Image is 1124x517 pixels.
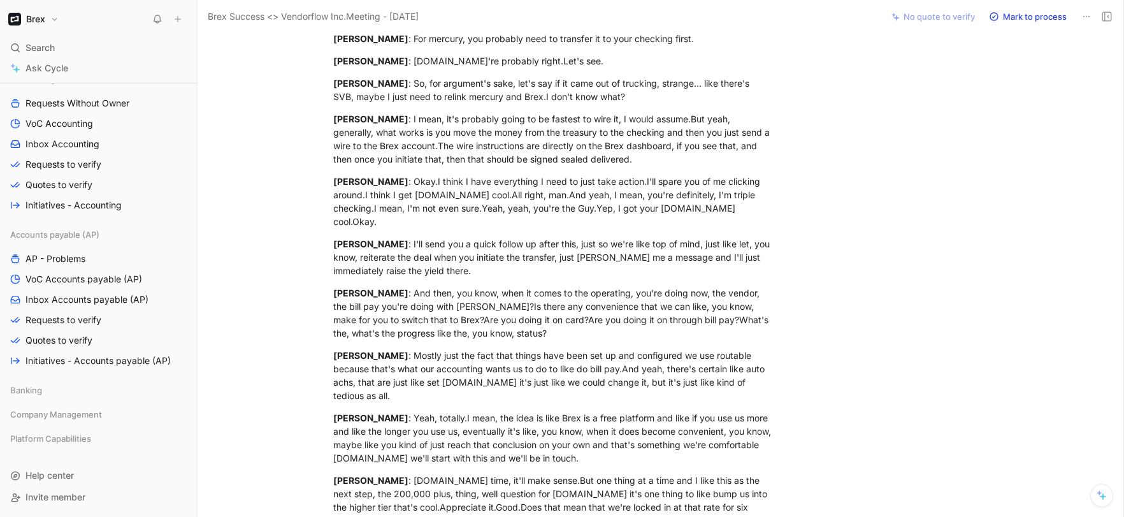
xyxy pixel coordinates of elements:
div: : And then, you know, when it comes to the operating, you're doing now, the vendor, the bill pay ... [333,286,774,340]
mark: [PERSON_NAME] [333,55,408,66]
button: No quote to verify [886,8,981,25]
a: Initiatives - Accounting [5,196,192,215]
span: Accounts payable (AP) [10,228,99,241]
div: Invite member [5,488,192,507]
span: Brex Success <> Vendorflow Inc.Meeting - [DATE] [208,9,419,24]
span: Banking [10,384,42,397]
div: Platform Capabilities [5,429,192,448]
button: Mark to process [983,8,1072,25]
div: : Yeah, totally.I mean, the idea is like Brex is a free platform and like if you use us more and ... [333,411,774,465]
span: VoC Accounts payable (AP) [25,273,142,286]
a: Initiatives - Accounts payable (AP) [5,351,192,370]
mark: [PERSON_NAME] [333,412,408,423]
button: BrexBrex [5,10,62,28]
a: Quotes to verify [5,175,192,194]
img: Brex [8,13,21,25]
span: Inbox Accounts payable (AP) [25,293,148,306]
span: Initiatives - Accounts payable (AP) [25,354,171,367]
span: Initiatives - Accounting [25,199,122,212]
div: Search [5,38,192,57]
div: : So, for argument's sake, let's say if it came out of trucking, strange… like there's SVB, maybe... [333,76,774,103]
span: Invite member [25,492,85,502]
div: : I mean, it's probably going to be fastest to wire it, I would assume.But yeah, generally, what ... [333,112,774,166]
div: Company Management [5,405,192,428]
span: Requests Without Owner [25,97,129,110]
mark: [PERSON_NAME] [333,113,408,124]
a: Quotes to verify [5,331,192,350]
mark: [PERSON_NAME] [333,350,408,361]
h1: Brex [26,13,45,25]
div: Company Management [5,405,192,424]
span: VoC Accounting [25,117,93,130]
div: Banking [5,381,192,400]
div: : Mostly just the fact that things have been set up and configured we use routable because that's... [333,349,774,402]
div: : I'll send you a quick follow up after this, just so we're like top of mind, just like let, you ... [333,237,774,277]
mark: [PERSON_NAME] [333,238,408,249]
a: Inbox Accounting [5,135,192,154]
span: Inbox Accounting [25,138,99,150]
a: AP - Problems [5,249,192,268]
mark: [PERSON_NAME] [333,288,408,298]
mark: [PERSON_NAME] [333,78,408,89]
div: : Okay.I think I have everything I need to just take action.I'll spare you of me clicking around.... [333,175,774,228]
div: Help center [5,466,192,485]
span: Requests to verify [25,158,101,171]
a: Requests to verify [5,155,192,174]
div: Banking [5,381,192,404]
div: : [DOMAIN_NAME]'re probably right.Let's see. [333,54,774,68]
a: Requests to verify [5,310,192,330]
a: Ask Cycle [5,59,192,78]
span: Help center [25,470,74,481]
div: Accounts payable (AP) [5,225,192,244]
span: Company Management [10,408,102,421]
div: Accounts payable (AP)AP - ProblemsVoC Accounts payable (AP)Inbox Accounts payable (AP)Requests to... [5,225,192,370]
span: Quotes to verify [25,178,92,191]
span: AP - Problems [25,252,85,265]
span: Ask Cycle [25,61,68,76]
mark: [PERSON_NAME] [333,475,408,486]
a: Requests Without Owner [5,94,192,113]
span: Search [25,40,55,55]
div: AccountingRequests Without OwnerVoC AccountingInbox AccountingRequests to verifyQuotes to verifyI... [5,69,192,215]
div: : For mercury, you probably need to transfer it to your checking first. [333,32,774,45]
mark: [PERSON_NAME] [333,176,408,187]
a: VoC Accounting [5,114,192,133]
mark: [PERSON_NAME] [333,33,408,44]
span: Platform Capabilities [10,432,91,445]
a: VoC Accounts payable (AP) [5,270,192,289]
a: Inbox Accounts payable (AP) [5,290,192,309]
span: Quotes to verify [25,334,92,347]
span: Requests to verify [25,314,101,326]
div: Platform Capabilities [5,429,192,452]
